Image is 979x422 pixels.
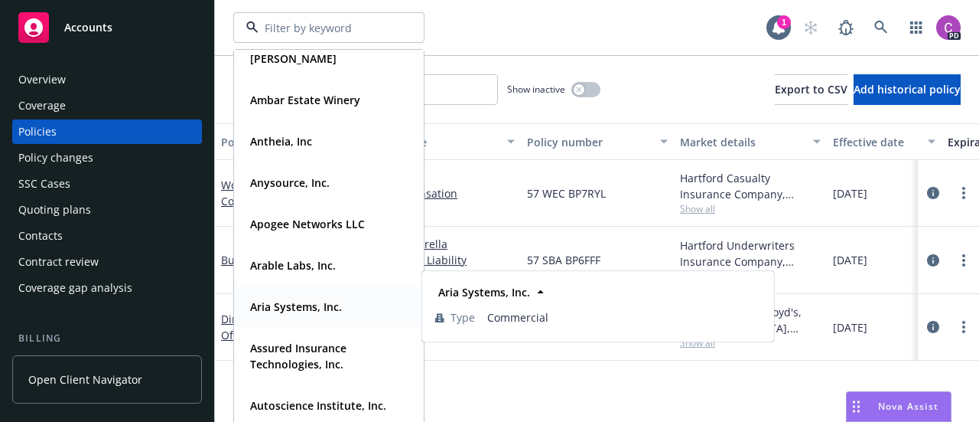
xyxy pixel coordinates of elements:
[854,74,961,105] button: Add historical policy
[775,82,847,97] span: Export to CSV
[259,20,393,36] input: Filter by keyword
[521,123,674,160] button: Policy number
[680,134,804,150] div: Market details
[336,268,515,284] a: 2 more
[215,123,330,160] button: Policy details
[527,134,651,150] div: Policy number
[795,12,826,43] a: Start snowing
[12,250,202,274] a: Contract review
[336,236,515,252] a: Commercial Umbrella
[12,67,202,92] a: Overview
[250,341,346,371] strong: Assured Insurance Technologies, Inc.
[250,258,336,273] strong: Arable Labs, Inc.
[680,336,821,349] span: Show all
[250,134,312,149] strong: Antheia, Inc
[680,270,821,283] span: Show all
[866,12,896,43] a: Search
[936,15,961,40] img: photo
[221,253,310,267] a: Business Owners
[674,123,827,160] button: Market details
[12,172,202,196] a: SSC Cases
[336,185,515,201] a: Workers' Compensation
[775,74,847,105] button: Export to CSV
[507,83,565,96] span: Show inactive
[18,146,93,170] div: Policy changes
[250,51,337,66] strong: [PERSON_NAME]
[847,392,866,421] div: Drag to move
[64,21,112,34] span: Accounts
[221,134,307,150] div: Policy details
[18,119,57,144] div: Policies
[487,309,761,325] span: Commercial
[18,172,70,196] div: SSC Cases
[18,198,91,222] div: Quoting plans
[450,309,475,325] span: Type
[833,185,867,201] span: [DATE]
[18,250,99,274] div: Contract review
[833,134,919,150] div: Effective date
[901,12,932,43] a: Switch app
[250,175,330,190] strong: Anysource, Inc.
[833,252,867,268] span: [DATE]
[955,184,973,202] a: more
[12,93,202,118] a: Coverage
[924,318,942,336] a: circleInformation
[833,319,867,335] span: [DATE]
[28,371,142,388] span: Open Client Navigator
[12,146,202,170] a: Policy changes
[924,251,942,270] a: circleInformation
[330,123,521,160] button: Lines of coverage
[527,252,600,268] span: 57 SBA BP6FFF
[777,15,791,29] div: 1
[854,82,961,97] span: Add historical policy
[221,312,291,342] a: Directors and Officers
[924,184,942,202] a: circleInformation
[878,400,938,413] span: Nova Assist
[18,224,63,248] div: Contacts
[18,93,66,118] div: Coverage
[250,217,365,231] strong: Apogee Networks LLC
[680,202,821,215] span: Show all
[12,276,202,300] a: Coverage gap analysis
[12,331,202,346] div: Billing
[680,170,821,202] div: Hartford Casualty Insurance Company, Hartford Insurance Group
[846,391,951,422] button: Nova Assist
[527,185,606,201] span: 57 WEC BP7RYL
[12,119,202,144] a: Policies
[18,67,66,92] div: Overview
[12,224,202,248] a: Contacts
[680,237,821,270] div: Hartford Underwriters Insurance Company, Hartford Insurance Group
[955,251,973,270] a: more
[18,276,132,300] div: Coverage gap analysis
[250,93,360,107] strong: Ambar Estate Winery
[250,398,386,413] strong: Autoscience Institute, Inc.
[831,12,861,43] a: Report a Bug
[336,252,515,268] a: Commercial Auto Liability
[827,123,942,160] button: Effective date
[12,198,202,222] a: Quoting plans
[12,6,202,49] a: Accounts
[221,178,295,208] a: Workers' Compensation
[955,318,973,336] a: more
[250,299,342,314] strong: Aria Systems, Inc.
[438,285,530,299] strong: Aria Systems, Inc.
